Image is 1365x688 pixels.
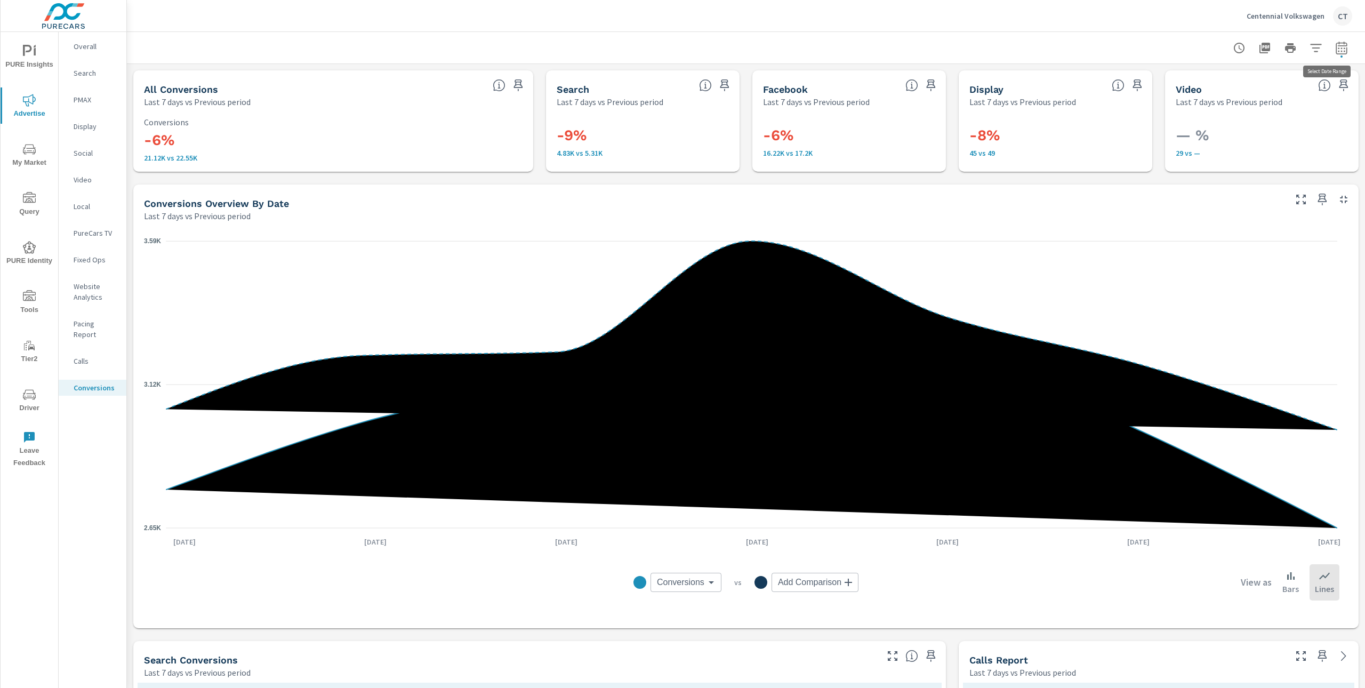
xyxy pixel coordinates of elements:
p: [DATE] [166,537,203,547]
h3: — % [1176,126,1348,145]
p: Social [74,148,118,158]
p: Last 7 days vs Previous period [763,95,870,108]
div: Calls [59,353,126,369]
h3: -6% [763,126,935,145]
span: PURE Identity [4,241,55,267]
span: Save this to your personalized report [716,77,733,94]
span: Save this to your personalized report [1314,191,1331,208]
p: Last 7 days vs Previous period [1176,95,1282,108]
p: Overall [74,41,118,52]
p: 45 vs 49 [969,149,1142,157]
span: All conversions reported from Facebook with duplicates filtered out [905,79,918,92]
button: "Export Report to PDF" [1254,37,1275,59]
div: PMAX [59,92,126,108]
button: Print Report [1280,37,1301,59]
h3: -6% [144,131,523,149]
p: [DATE] [548,537,585,547]
p: Video [74,174,118,185]
text: 3.12K [144,381,161,388]
span: Query [4,192,55,218]
button: Minimize Widget [1335,191,1352,208]
span: Leave Feedback [4,431,55,469]
div: Fixed Ops [59,252,126,268]
div: Overall [59,38,126,54]
p: Last 7 days vs Previous period [144,95,251,108]
span: Tools [4,290,55,316]
p: Lines [1315,582,1334,595]
div: Display [59,118,126,134]
p: Last 7 days vs Previous period [557,95,663,108]
h5: Search [557,84,589,95]
p: Last 7 days vs Previous period [144,210,251,222]
p: Website Analytics [74,281,118,302]
h5: Search Conversions [144,654,238,666]
span: Conversions [657,577,704,588]
div: Video [59,172,126,188]
div: Website Analytics [59,278,126,305]
p: Bars [1282,582,1299,595]
p: 29 vs — [1176,149,1348,157]
p: PureCars TV [74,228,118,238]
div: Social [59,145,126,161]
span: Save this to your personalized report [1314,647,1331,665]
div: Local [59,198,126,214]
a: See more details in report [1335,647,1352,665]
span: All Conversions include Actions, Leads and Unmapped Conversions [493,79,505,92]
button: Make Fullscreen [1292,191,1310,208]
p: [DATE] [1120,537,1157,547]
p: Conversions [74,382,118,393]
span: Search Conversions include Actions, Leads and Unmapped Conversions [905,650,918,662]
p: Local [74,201,118,212]
div: nav menu [1,32,58,474]
p: [DATE] [1311,537,1348,547]
span: Save this to your personalized report [510,77,527,94]
span: Save this to your personalized report [1335,77,1352,94]
p: PMAX [74,94,118,105]
span: My Market [4,143,55,169]
h5: Video [1176,84,1202,95]
p: Last 7 days vs Previous period [144,666,251,679]
h5: Facebook [763,84,808,95]
p: Display [74,121,118,132]
text: 2.65K [144,524,161,532]
h6: View as [1241,577,1272,588]
button: Make Fullscreen [884,647,901,665]
p: [DATE] [929,537,966,547]
p: Pacing Report [74,318,118,340]
h5: Calls Report [969,654,1028,666]
p: 21,121 vs 22,554 [144,154,523,162]
p: 16,217 vs 17,198 [763,149,935,157]
p: Calls [74,356,118,366]
h5: Conversions Overview By Date [144,198,289,209]
p: vs [721,578,754,587]
p: 4,830 vs 5,307 [557,149,729,157]
p: Last 7 days vs Previous period [969,666,1076,679]
span: Save this to your personalized report [922,77,940,94]
div: CT [1333,6,1352,26]
h3: -8% [969,126,1142,145]
div: Search [59,65,126,81]
span: Save this to your personalized report [1129,77,1146,94]
div: Add Comparison [772,573,858,592]
h5: All Conversions [144,84,218,95]
div: Conversions [59,380,126,396]
div: PureCars TV [59,225,126,241]
p: [DATE] [738,537,776,547]
h3: -9% [557,126,729,145]
text: 3.59K [144,237,161,245]
span: Search Conversions include Actions, Leads and Unmapped Conversions. [699,79,712,92]
p: Centennial Volkswagen [1247,11,1324,21]
div: Pacing Report [59,316,126,342]
span: Advertise [4,94,55,120]
span: Display Conversions include Actions, Leads and Unmapped Conversions [1112,79,1125,92]
span: PURE Insights [4,45,55,71]
button: Make Fullscreen [1292,647,1310,665]
p: Fixed Ops [74,254,118,265]
p: Search [74,68,118,78]
span: Add Comparison [778,577,841,588]
div: Conversions [651,573,721,592]
span: Save this to your personalized report [922,647,940,665]
button: Apply Filters [1305,37,1327,59]
span: Driver [4,388,55,414]
span: Tier2 [4,339,55,365]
